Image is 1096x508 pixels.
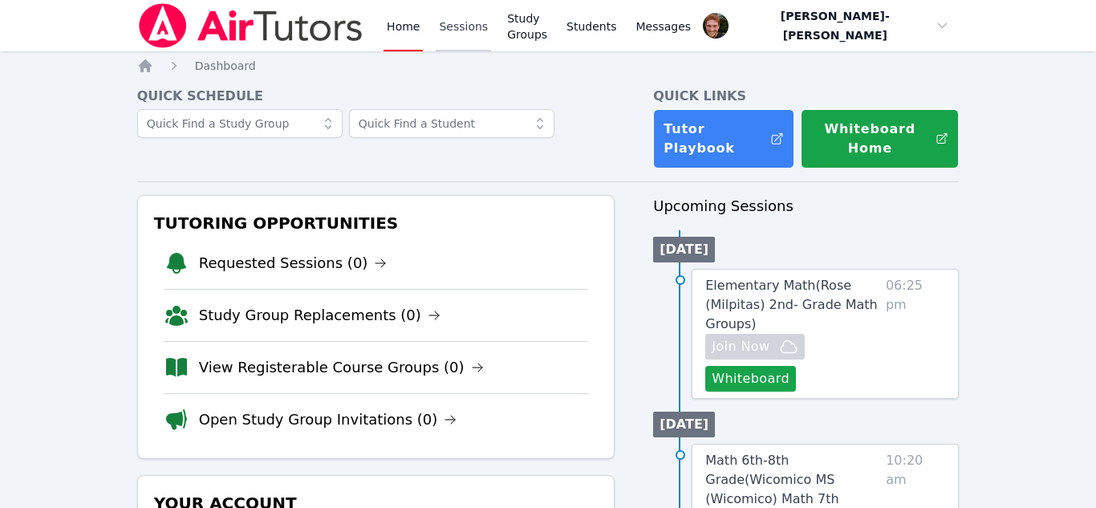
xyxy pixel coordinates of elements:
button: Whiteboard Home [801,109,959,169]
a: View Registerable Course Groups (0) [199,356,484,379]
h3: Upcoming Sessions [653,195,959,217]
h3: Tutoring Opportunities [151,209,602,238]
button: Whiteboard [705,366,796,392]
a: Requested Sessions (0) [199,252,388,274]
li: [DATE] [653,237,715,262]
a: Elementary Math(Rose (Milpitas) 2nd- Grade Math Groups) [705,276,879,334]
span: Elementary Math ( Rose (Milpitas) 2nd- Grade Math Groups ) [705,278,878,331]
input: Quick Find a Student [349,109,554,138]
button: Join Now [705,334,805,360]
span: Dashboard [195,59,256,72]
span: Messages [636,18,692,35]
a: Open Study Group Invitations (0) [199,408,457,431]
span: 06:25 pm [886,276,945,392]
h4: Quick Schedule [137,87,615,106]
nav: Breadcrumb [137,58,960,74]
a: Study Group Replacements (0) [199,304,440,327]
input: Quick Find a Study Group [137,109,343,138]
span: Join Now [712,337,769,356]
h4: Quick Links [653,87,959,106]
img: Air Tutors [137,3,364,48]
li: [DATE] [653,412,715,437]
a: Tutor Playbook [653,109,794,169]
a: Dashboard [195,58,256,74]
